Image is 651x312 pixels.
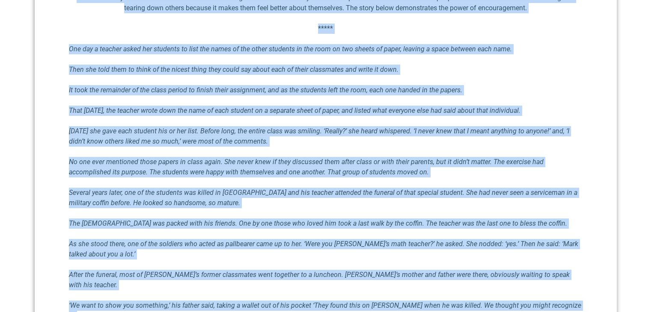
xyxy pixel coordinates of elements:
em: As she stood there, one of the soldiers who acted as pallbearer came up to her. ‘Were you [PERSON... [69,240,578,258]
em: [DATE] she gave each student his or her list. Before long, the entire class was smiling. ‘Really?... [69,127,569,145]
em: It took the remainder of the class period to finish their assignment, and as the students left th... [69,86,462,94]
em: No one ever mentioned those papers in class again. She never knew if they discussed them after cl... [69,158,544,176]
em: Several years later, one of the students was killed in [GEOGRAPHIC_DATA] and his teacher attended... [69,188,577,207]
em: The [DEMOGRAPHIC_DATA] was packed with his friends. One by one those who loved him took a last wa... [69,219,567,227]
em: Then she told them to think of the nicest thing they could say about each of their classmates and... [69,65,398,74]
em: One day a teacher asked her students to list the names of the other students in the room on two s... [69,45,512,53]
em: That [DATE], the teacher wrote down the name of each student on a separate sheet of paper, and li... [69,106,520,115]
em: After the funeral, most of [PERSON_NAME]’s former classmates went together to a luncheon. [PERSON... [69,271,570,289]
